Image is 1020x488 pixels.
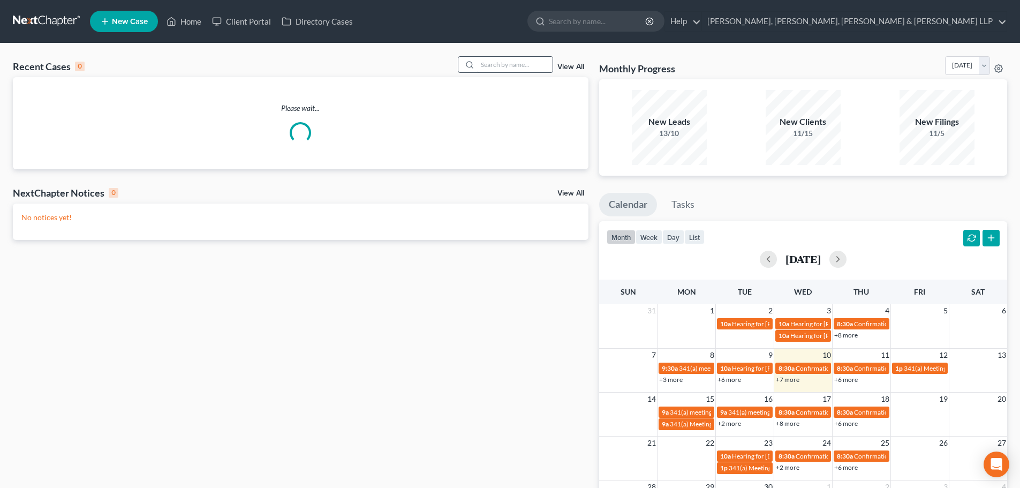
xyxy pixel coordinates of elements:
button: week [636,230,662,244]
a: View All [557,63,584,71]
span: Hearing for [PERSON_NAME] [732,320,815,328]
a: +8 more [834,331,858,339]
span: 18 [880,393,890,406]
span: 6 [1001,304,1007,317]
span: 16 [763,393,774,406]
span: 341(a) meeting for [PERSON_NAME] [679,364,782,372]
span: 27 [996,437,1007,449]
span: 3 [826,304,832,317]
span: 8:30a [837,320,853,328]
span: 14 [646,393,657,406]
span: 341(a) meeting for [PERSON_NAME] [728,408,832,416]
a: +6 more [834,419,858,427]
span: 10a [779,320,789,328]
div: New Leads [632,116,707,128]
span: 10a [779,332,789,340]
p: Please wait... [13,103,588,114]
a: Calendar [599,193,657,216]
a: +6 more [717,376,741,384]
span: 21 [646,437,657,449]
span: 26 [938,437,949,449]
span: New Case [112,18,148,26]
a: Tasks [662,193,704,216]
a: +2 more [717,419,741,427]
div: New Clients [766,116,841,128]
div: 0 [75,62,85,71]
div: New Filings [900,116,974,128]
span: 9a [662,420,669,428]
button: day [662,230,684,244]
span: 8:30a [837,364,853,372]
span: 10a [720,320,731,328]
span: 22 [705,437,715,449]
div: Recent Cases [13,60,85,73]
span: Confirmation hearing for [PERSON_NAME] [796,408,917,416]
span: 4 [884,304,890,317]
a: Help [665,12,701,31]
a: +8 more [776,419,799,427]
span: Sun [621,287,636,296]
div: 13/10 [632,128,707,139]
span: 1 [709,304,715,317]
span: 12 [938,349,949,362]
span: 11 [880,349,890,362]
a: [PERSON_NAME], [PERSON_NAME], [PERSON_NAME] & [PERSON_NAME] LLP [702,12,1007,31]
span: 9:30a [662,364,678,372]
span: 9 [767,349,774,362]
span: Confirmation hearing for [PERSON_NAME] [854,364,976,372]
a: Home [161,12,207,31]
button: month [607,230,636,244]
span: 341(a) meeting for [PERSON_NAME] [670,408,773,416]
span: 8:30a [779,452,795,460]
span: 1p [895,364,903,372]
span: 2 [767,304,774,317]
input: Search by name... [478,57,553,72]
div: 11/5 [900,128,974,139]
span: 13 [996,349,1007,362]
span: 20 [996,393,1007,406]
div: NextChapter Notices [13,186,118,199]
span: Confirmation hearing for [PERSON_NAME] [796,452,917,460]
span: 8 [709,349,715,362]
span: 5 [942,304,949,317]
a: +3 more [659,376,683,384]
span: Confirmation Hearing for [PERSON_NAME] [796,364,918,372]
span: 24 [821,437,832,449]
span: 17 [821,393,832,406]
span: 7 [651,349,657,362]
span: Tue [738,287,752,296]
span: Fri [914,287,925,296]
div: 11/15 [766,128,841,139]
span: 341(a) Meeting for [PERSON_NAME] [729,464,833,472]
a: Client Portal [207,12,276,31]
span: Mon [677,287,696,296]
span: Hearing for [PERSON_NAME] [790,320,874,328]
span: Confirmation hearing for [PERSON_NAME] [854,452,976,460]
div: Open Intercom Messenger [984,452,1009,477]
span: 25 [880,437,890,449]
span: 15 [705,393,715,406]
a: +6 more [834,376,858,384]
a: +6 more [834,463,858,471]
span: 341(a) Meeting for [PERSON_NAME] Al Karalih & [PERSON_NAME] [670,420,859,428]
div: 0 [109,188,118,198]
span: 8:30a [837,408,853,416]
span: 9a [662,408,669,416]
p: No notices yet! [21,212,580,223]
a: View All [557,190,584,197]
span: Hearing for [PERSON_NAME] & [PERSON_NAME] [790,332,931,340]
span: 10 [821,349,832,362]
span: 9a [720,408,727,416]
span: Sat [971,287,985,296]
span: Thu [853,287,869,296]
span: 23 [763,437,774,449]
span: 10a [720,452,731,460]
span: 31 [646,304,657,317]
a: +7 more [776,376,799,384]
span: 8:30a [779,408,795,416]
a: Directory Cases [276,12,358,31]
span: Hearing for [PERSON_NAME] [732,364,815,372]
span: 8:30a [779,364,795,372]
span: 1p [720,464,728,472]
span: 341(a) Meeting for [PERSON_NAME] [904,364,1008,372]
